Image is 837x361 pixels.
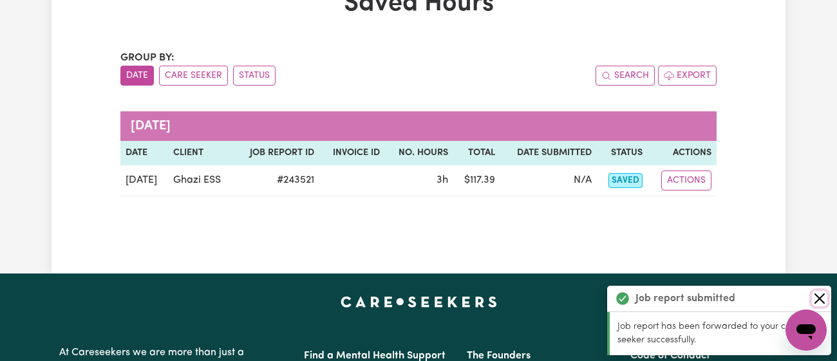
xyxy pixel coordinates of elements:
[608,173,643,188] span: saved
[168,141,234,165] th: Client
[467,351,531,361] a: The Founders
[635,291,735,306] strong: Job report submitted
[168,165,234,196] td: Ghazi ESS
[812,291,827,306] button: Close
[120,53,174,63] span: Group by:
[341,297,497,307] a: Careseekers home page
[596,66,655,86] button: Search
[385,141,453,165] th: No. Hours
[120,165,168,196] td: [DATE]
[630,351,710,361] a: Code of Conduct
[319,141,384,165] th: Invoice ID
[437,175,448,185] span: 3 hours
[233,66,276,86] button: sort invoices by paid status
[159,66,228,86] button: sort invoices by care seeker
[785,310,827,351] iframe: Button to launch messaging window
[120,66,154,86] button: sort invoices by date
[234,165,319,196] td: # 243521
[453,165,500,196] td: $ 117.39
[648,141,717,165] th: Actions
[234,141,319,165] th: Job Report ID
[120,141,168,165] th: Date
[500,165,597,196] td: N/A
[658,66,717,86] button: Export
[597,141,648,165] th: Status
[617,320,823,347] p: Job report has been forwarded to your care seeker successfully.
[120,111,717,141] caption: [DATE]
[453,141,500,165] th: Total
[500,141,597,165] th: Date Submitted
[661,171,711,190] button: Actions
